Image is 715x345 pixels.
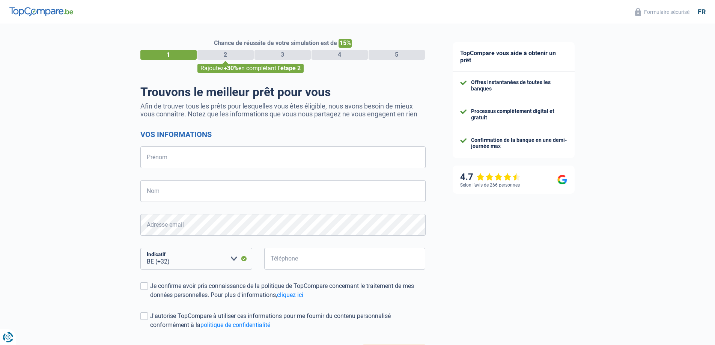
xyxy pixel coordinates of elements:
span: 15% [339,39,352,48]
div: J'autorise TopCompare à utiliser ces informations pour me fournir du contenu personnalisé conform... [150,312,426,330]
div: 4.7 [460,172,521,182]
h1: Trouvons le meilleur prêt pour vous [140,85,426,99]
span: étape 2 [280,65,301,72]
div: 4 [312,50,368,60]
div: 1 [140,50,197,60]
span: +30% [224,65,238,72]
div: TopCompare vous aide à obtenir un prêt [453,42,575,72]
div: Rajoutez en complétant l' [197,64,304,73]
div: 5 [369,50,425,60]
div: 3 [254,50,311,60]
span: Chance de réussite de votre simulation est de [214,39,337,47]
a: cliquez ici [277,291,303,298]
div: fr [698,8,706,16]
h2: Vos informations [140,130,426,139]
div: 2 [197,50,254,60]
div: Je confirme avoir pris connaissance de la politique de TopCompare concernant le traitement de mes... [150,282,426,300]
div: Confirmation de la banque en une demi-journée max [471,137,567,150]
input: 401020304 [264,248,426,270]
img: TopCompare Logo [9,7,73,16]
div: Selon l’avis de 266 personnes [460,182,520,188]
div: Processus complètement digital et gratuit [471,108,567,121]
div: Offres instantanées de toutes les banques [471,79,567,92]
a: politique de confidentialité [200,321,270,328]
button: Formulaire sécurisé [631,6,694,18]
p: Afin de trouver tous les prêts pour lesquelles vous êtes éligible, nous avons besoin de mieux vou... [140,102,426,118]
